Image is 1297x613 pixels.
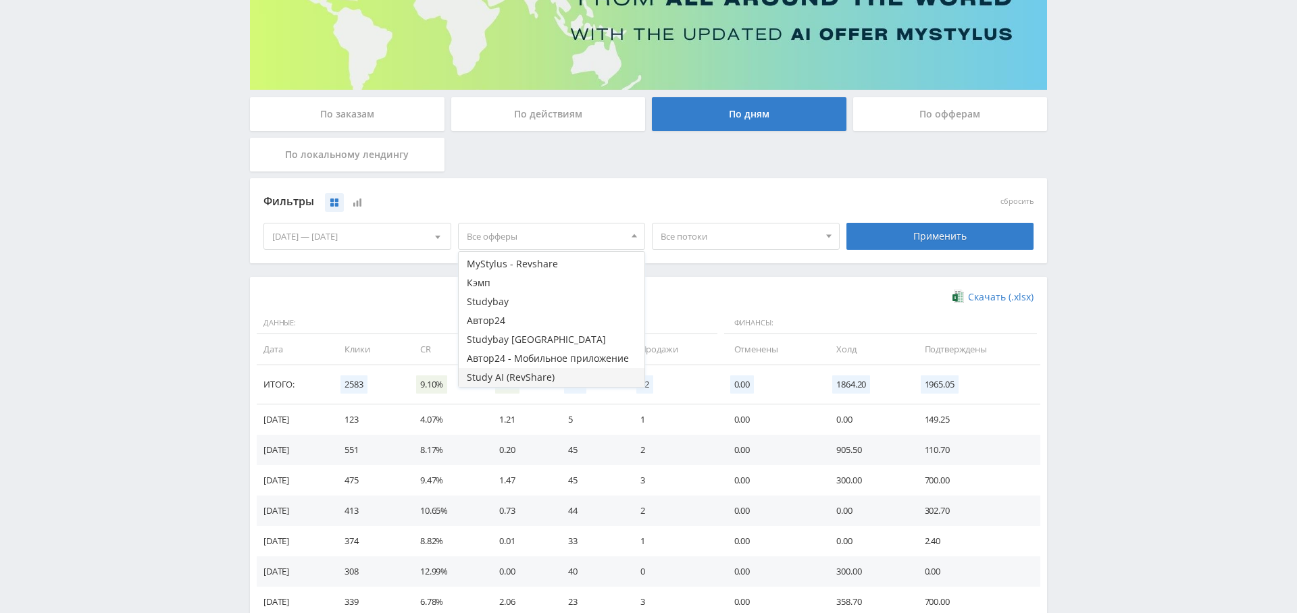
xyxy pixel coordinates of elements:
td: Итого: [257,365,331,404]
td: [DATE] [257,435,331,465]
td: 1 [627,526,721,556]
button: Studybay [459,292,645,311]
td: 1.47 [486,465,555,496]
div: По локальному лендингу [250,138,444,171]
td: 374 [331,526,407,556]
td: 300.00 [823,465,911,496]
button: Кэмп [459,273,645,292]
span: 9.10% [416,375,447,394]
button: сбросить [1000,197,1034,206]
div: Применить [846,223,1034,250]
td: 0.00 [721,435,823,465]
img: xlsx [952,290,964,303]
span: Скачать (.xlsx) [968,292,1034,302]
button: Studybay [GEOGRAPHIC_DATA] [459,330,645,349]
td: Дата [257,334,331,365]
td: 700.00 [911,465,1040,496]
td: 9.47% [407,465,486,496]
td: 40 [555,556,626,587]
td: 302.70 [911,496,1040,526]
td: 0.00 [911,556,1040,587]
td: 44 [555,496,626,526]
td: 0.00 [823,496,911,526]
td: 0.00 [721,526,823,556]
td: [DATE] [257,496,331,526]
td: 0.00 [486,556,555,587]
a: Скачать (.xlsx) [952,290,1034,304]
td: 1 [627,404,721,435]
td: 5 [555,404,626,435]
button: MyStylus - Revshare [459,255,645,273]
td: 0.00 [721,465,823,496]
div: По офферам [853,97,1048,131]
td: 149.25 [911,404,1040,435]
td: 2 [627,435,721,465]
td: Продажи [627,334,721,365]
td: 413 [331,496,407,526]
button: Study AI (RevShare) [459,368,645,387]
td: Отменены [721,334,823,365]
span: Финансы: [724,312,1037,335]
td: 45 [555,465,626,496]
td: [DATE] [257,404,331,435]
td: 308 [331,556,407,587]
td: 0.00 [823,526,911,556]
td: 33 [555,526,626,556]
div: По дням [652,97,846,131]
td: 3 [627,465,721,496]
td: 300.00 [823,556,911,587]
td: 1.21 [486,404,555,435]
td: 8.17% [407,435,486,465]
td: 0.00 [721,404,823,435]
span: Данные: [257,312,551,335]
td: 4.07% [407,404,486,435]
td: CR [407,334,486,365]
span: Все офферы [467,223,625,249]
td: 2.40 [911,526,1040,556]
div: По заказам [250,97,444,131]
button: Автор24 [459,311,645,330]
td: 2 [627,496,721,526]
td: Холд [823,334,911,365]
td: 475 [331,465,407,496]
td: 0.00 [721,556,823,587]
span: 0.00 [730,375,754,394]
td: 45 [555,435,626,465]
td: 12.99% [407,556,486,587]
td: 551 [331,435,407,465]
span: 2583 [340,375,367,394]
td: 0.00 [721,496,823,526]
td: 110.70 [911,435,1040,465]
td: 0.20 [486,435,555,465]
td: [DATE] [257,556,331,587]
td: 10.65% [407,496,486,526]
td: 8.82% [407,526,486,556]
td: 0.01 [486,526,555,556]
td: 0.73 [486,496,555,526]
td: 0 [627,556,721,587]
td: Подтверждены [911,334,1040,365]
td: 0.00 [823,404,911,435]
button: Автор24 - Мобильное приложение [459,349,645,368]
td: [DATE] [257,526,331,556]
td: 905.50 [823,435,911,465]
td: 123 [331,404,407,435]
td: Клики [331,334,407,365]
div: Фильтры [263,192,840,212]
div: По действиям [451,97,646,131]
span: 1864.20 [832,375,870,394]
span: Все потоки [661,223,819,249]
div: [DATE] — [DATE] [264,223,451,249]
span: 1965.05 [921,375,959,394]
td: [DATE] [257,465,331,496]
